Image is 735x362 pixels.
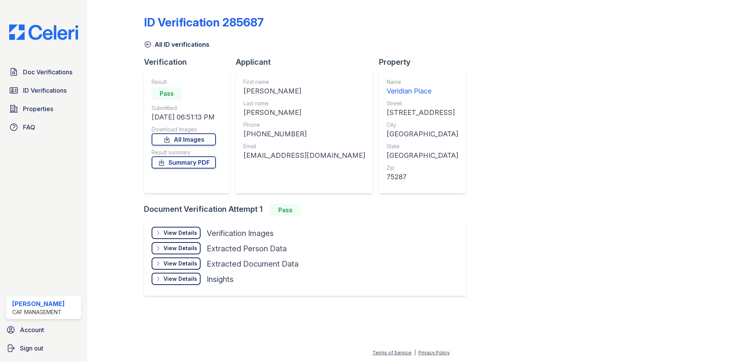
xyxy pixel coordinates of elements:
div: [PERSON_NAME] [243,86,365,97]
a: Account [3,322,84,337]
div: View Details [163,229,197,237]
div: Insights [207,274,234,285]
span: FAQ [23,123,35,132]
div: [STREET_ADDRESS] [387,107,458,118]
div: [EMAIL_ADDRESS][DOMAIN_NAME] [243,150,365,161]
div: Result [152,78,216,86]
div: [DATE] 06:51:13 PM [152,112,216,123]
a: Terms of Service [372,350,412,355]
a: ID Verifications [6,83,81,98]
div: Pass [152,87,182,100]
div: Verification [144,57,236,67]
div: Download Images [152,126,216,133]
div: [PERSON_NAME] [243,107,365,118]
div: Verification Images [207,228,274,239]
span: Account [20,325,44,334]
div: [PERSON_NAME] [12,299,65,308]
a: Summary PDF [152,156,216,169]
img: CE_Logo_Blue-a8612792a0a2168367f1c8372b55b34899dd931a85d93a1a3d3e32e68fde9ad4.png [3,25,84,40]
div: Zip [387,164,458,172]
div: Pass [270,204,301,216]
a: Properties [6,101,81,116]
div: Last name [243,100,365,107]
div: CAF Management [12,308,65,316]
a: All ID verifications [144,40,209,49]
div: Document Verification Attempt 1 [144,204,472,216]
div: Extracted Document Data [207,259,299,269]
a: All Images [152,133,216,146]
div: [PHONE_NUMBER] [243,129,365,139]
div: Phone [243,121,365,129]
span: Properties [23,104,53,113]
div: | [414,350,416,355]
div: State [387,143,458,150]
div: 75287 [387,172,458,182]
div: Email [243,143,365,150]
span: ID Verifications [23,86,67,95]
div: ID Verification 285687 [144,15,264,29]
div: Street [387,100,458,107]
div: View Details [163,260,197,267]
a: FAQ [6,120,81,135]
div: Veridian Place [387,86,458,97]
div: City [387,121,458,129]
a: Privacy Policy [418,350,450,355]
div: [GEOGRAPHIC_DATA] [387,150,458,161]
div: [GEOGRAPHIC_DATA] [387,129,458,139]
a: Sign out [3,341,84,356]
div: Extracted Person Data [207,243,287,254]
span: Sign out [20,344,43,353]
a: Name Veridian Place [387,78,458,97]
div: View Details [163,244,197,252]
div: View Details [163,275,197,283]
div: Result summary [152,149,216,156]
span: Doc Verifications [23,67,72,77]
div: Submitted [152,104,216,112]
div: Property [379,57,472,67]
div: First name [243,78,365,86]
a: Doc Verifications [6,64,81,80]
div: Applicant [236,57,379,67]
div: Name [387,78,458,86]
